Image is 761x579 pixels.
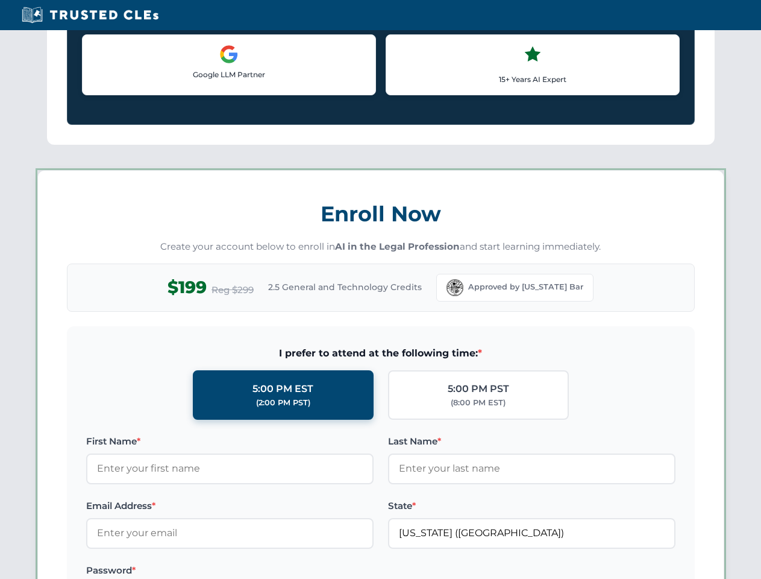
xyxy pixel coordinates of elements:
div: 5:00 PM EST [252,381,313,397]
div: 5:00 PM PST [448,381,509,397]
strong: AI in the Legal Profession [335,241,460,252]
div: (2:00 PM PST) [256,397,310,409]
input: Enter your email [86,518,374,548]
h3: Enroll Now [67,195,695,233]
img: Google [219,45,239,64]
div: (8:00 PM EST) [451,397,506,409]
p: Create your account below to enroll in and start learning immediately. [67,240,695,254]
img: Trusted CLEs [18,6,162,24]
input: Florida (FL) [388,518,675,548]
span: 2.5 General and Technology Credits [268,280,422,294]
span: $199 [168,274,207,301]
span: Reg $299 [211,283,254,297]
label: First Name [86,434,374,449]
label: Password [86,563,374,578]
span: Approved by [US_STATE] Bar [468,281,583,293]
input: Enter your last name [388,454,675,484]
label: Last Name [388,434,675,449]
label: Email Address [86,499,374,513]
label: State [388,499,675,513]
input: Enter your first name [86,454,374,484]
p: Google LLM Partner [92,69,366,80]
span: I prefer to attend at the following time: [86,346,675,361]
p: 15+ Years AI Expert [396,74,669,85]
img: Florida Bar [446,279,463,296]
